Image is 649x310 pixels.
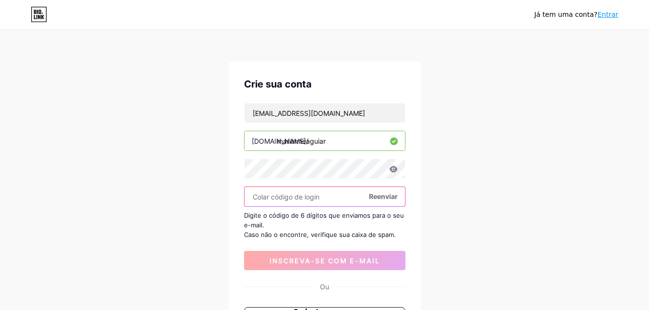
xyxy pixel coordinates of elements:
[369,192,398,200] font: Reenviar
[245,103,405,123] input: E-mail
[244,78,312,90] font: Crie sua conta
[244,231,396,238] font: Caso não o encontre, verifique sua caixa de spam.
[252,137,308,145] font: [DOMAIN_NAME]/
[598,11,618,18] a: Entrar
[244,211,404,229] font: Digite o código de 6 dígitos que enviamos para o seu e-mail.
[244,251,405,270] button: inscreva-se com e-mail
[245,187,405,206] input: Colar código de login
[269,257,380,265] font: inscreva-se com e-mail
[534,11,598,18] font: Já tem uma conta?
[320,283,329,291] font: Ou
[245,131,405,150] input: nome de usuário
